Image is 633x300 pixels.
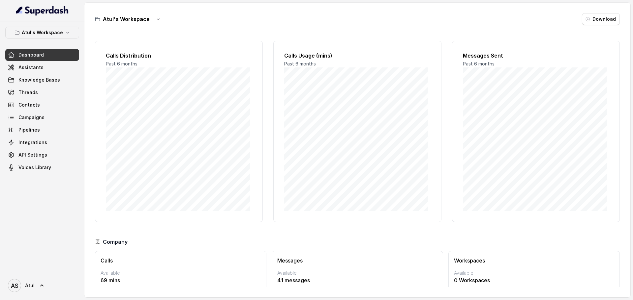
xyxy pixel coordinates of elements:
span: Contacts [18,102,40,108]
span: Past 6 months [106,61,137,66]
h3: Messages [277,257,437,264]
h3: Company [103,238,128,246]
h2: Calls Usage (mins) [284,52,430,60]
span: Assistants [18,64,44,71]
p: Atul's Workspace [22,29,63,37]
a: API Settings [5,149,79,161]
h2: Calls Distribution [106,52,252,60]
span: Atul [25,282,35,289]
a: Voices Library [5,162,79,173]
span: Integrations [18,139,47,146]
img: light.svg [16,5,69,16]
span: Pipelines [18,127,40,133]
span: Voices Library [18,164,51,171]
p: Available [101,270,261,276]
span: API Settings [18,152,47,158]
a: Knowledge Bases [5,74,79,86]
p: 0 Workspaces [454,276,614,284]
a: Campaigns [5,112,79,123]
p: 69 mins [101,276,261,284]
h3: Workspaces [454,257,614,264]
span: Dashboard [18,52,44,58]
a: Pipelines [5,124,79,136]
span: Threads [18,89,38,96]
span: Past 6 months [463,61,495,66]
h3: Atul's Workspace [103,15,150,23]
span: Past 6 months [284,61,316,66]
a: Contacts [5,99,79,111]
p: 41 messages [277,276,437,284]
p: Available [454,270,614,276]
a: Atul [5,276,79,295]
h2: Messages Sent [463,52,609,60]
button: Atul's Workspace [5,27,79,38]
h3: Calls [101,257,261,264]
a: Assistants [5,62,79,73]
p: Available [277,270,437,276]
a: Integrations [5,137,79,148]
a: Threads [5,87,79,98]
button: Download [582,13,620,25]
span: Knowledge Bases [18,77,60,83]
text: AS [11,282,18,289]
span: Campaigns [18,114,45,121]
a: Dashboard [5,49,79,61]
